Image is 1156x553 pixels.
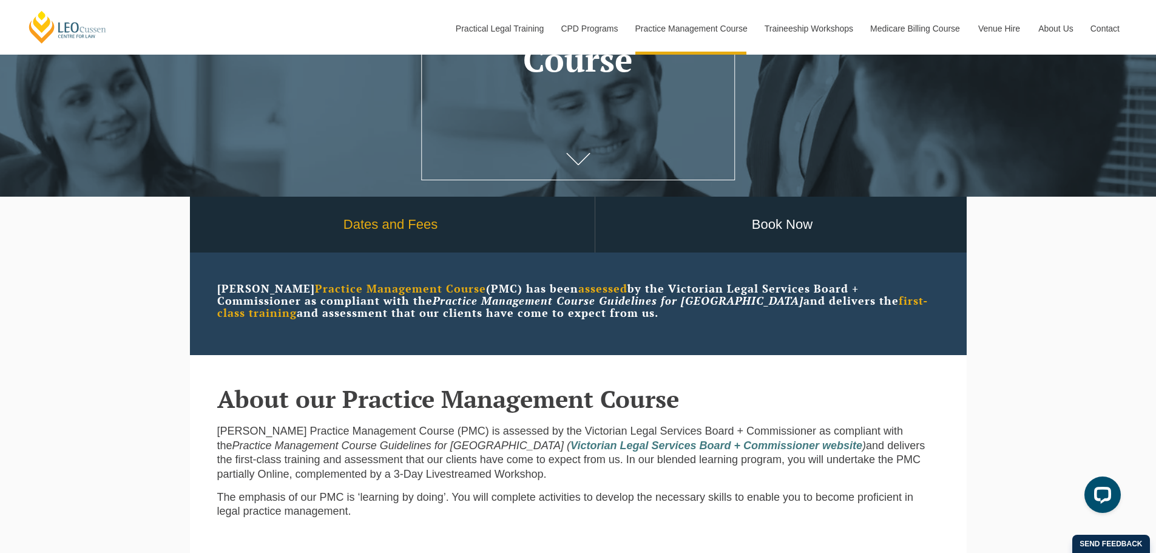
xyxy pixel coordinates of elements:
[217,385,939,412] h2: About our Practice Management Course
[626,2,755,55] a: Practice Management Course
[433,293,803,308] em: Practice Management Course Guidelines for [GEOGRAPHIC_DATA]
[217,293,928,320] strong: first-class training
[217,424,939,481] p: [PERSON_NAME] Practice Management Course (PMC) is assessed by the Victorian Legal Services Board ...
[1081,2,1129,55] a: Contact
[578,281,627,296] strong: assessed
[447,2,552,55] a: Practical Legal Training
[217,283,939,319] p: [PERSON_NAME] (PMC) has been by the Victorian Legal Services Board + Commissioner as compliant wi...
[232,439,867,452] em: Practice Management Course Guidelines for [GEOGRAPHIC_DATA] ( )
[217,490,939,519] p: The emphasis of our PMC is ‘learning by doing’. You will complete activities to develop the neces...
[1075,472,1126,523] iframe: LiveChat chat widget
[1029,2,1081,55] a: About Us
[570,439,862,452] a: Victorian Legal Services Board + Commissioner website
[187,197,595,253] a: Dates and Fees
[595,197,970,253] a: Book Now
[969,2,1029,55] a: Venue Hire
[861,2,969,55] a: Medicare Billing Course
[315,281,486,296] strong: Practice Management Course
[755,2,861,55] a: Traineeship Workshops
[27,10,108,44] a: [PERSON_NAME] Centre for Law
[552,2,626,55] a: CPD Programs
